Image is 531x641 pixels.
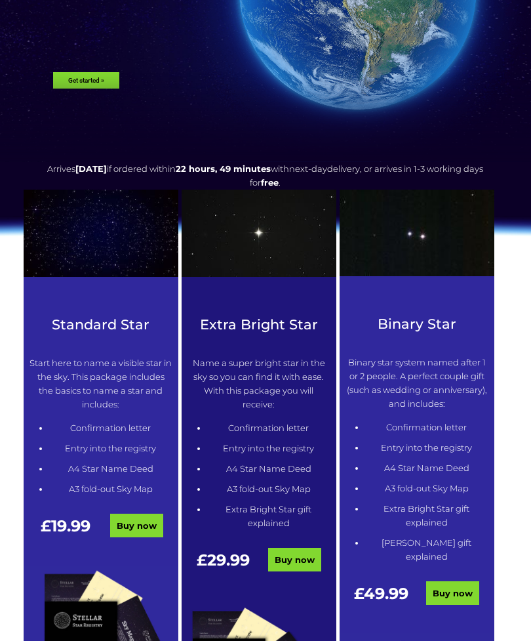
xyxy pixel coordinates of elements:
[29,316,172,333] h3: Standard Star
[47,163,483,188] span: Arrives if ordered within with delivery, or arrives in 1-3 working days for .
[365,482,488,495] li: A3 fold-out Sky Map
[49,462,172,476] li: A4 Star Name Deed
[187,316,330,333] h3: Extra Bright Star
[53,72,119,89] rs-layer: Get started »
[207,462,330,476] li: A4 Star Name Deed
[110,514,163,537] a: Buy now
[75,163,107,174] span: [DATE]
[340,190,494,276] img: Winnecke_4
[207,550,250,569] span: 29.99
[29,519,101,546] div: £
[365,441,488,455] li: Entry into the registry
[187,356,330,411] p: Name a super bright star in the sky so you can find it with ease. With this package you will rece...
[207,442,330,455] li: Entry into the registry
[289,163,327,174] span: next-day
[365,536,488,564] li: [PERSON_NAME] gift explained
[364,584,408,603] span: 49.99
[49,421,172,435] li: Confirmation letter
[426,581,479,605] a: Buy now
[29,356,172,411] p: Start here to name a visible star in the sky. This package includes the basics to name a star and...
[261,177,279,188] b: free
[365,461,488,475] li: A4 Star Name Deed
[51,516,90,535] span: 19.99
[187,553,259,580] div: £
[24,190,178,277] img: 1
[268,548,321,571] a: Buy now
[207,503,330,530] li: Extra Bright Star gift explained
[365,502,488,529] li: Extra Bright Star gift explained
[49,442,172,455] li: Entry into the registry
[207,421,330,435] li: Confirmation letter
[182,190,336,277] img: betelgeuse-star-987396640-afd328ff2f774d769c56ed59ca336eb4
[345,316,488,332] h3: Binary Star
[365,421,488,434] li: Confirmation letter
[207,482,330,496] li: A3 fold-out Sky Map
[49,482,172,496] li: A3 fold-out Sky Map
[345,356,488,411] p: Binary star system named after 1 or 2 people. A perfect couple gift (such as wedding or anniversa...
[345,587,417,613] div: £
[176,163,271,174] span: 22 hours, 49 minutes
